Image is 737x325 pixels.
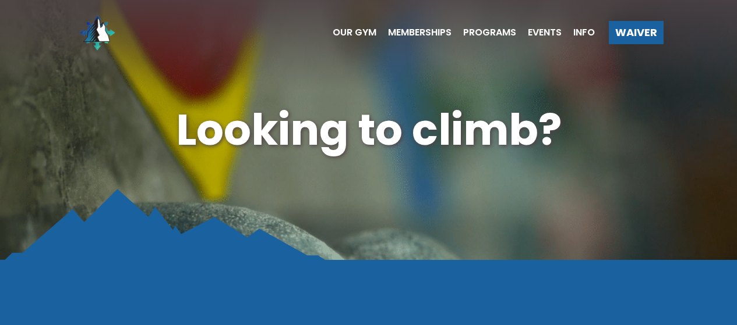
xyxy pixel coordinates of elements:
a: Events [516,28,562,37]
span: Waiver [615,27,657,38]
a: Waiver [609,21,664,44]
span: Our Gym [333,28,376,37]
span: Events [528,28,562,37]
span: Programs [463,28,516,37]
h1: Looking to climb? [37,100,700,160]
a: Info [562,28,595,37]
img: North Wall Logo [74,9,121,56]
a: Memberships [376,28,452,37]
span: Info [573,28,595,37]
a: Our Gym [321,28,376,37]
a: Programs [452,28,516,37]
span: Memberships [388,28,452,37]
